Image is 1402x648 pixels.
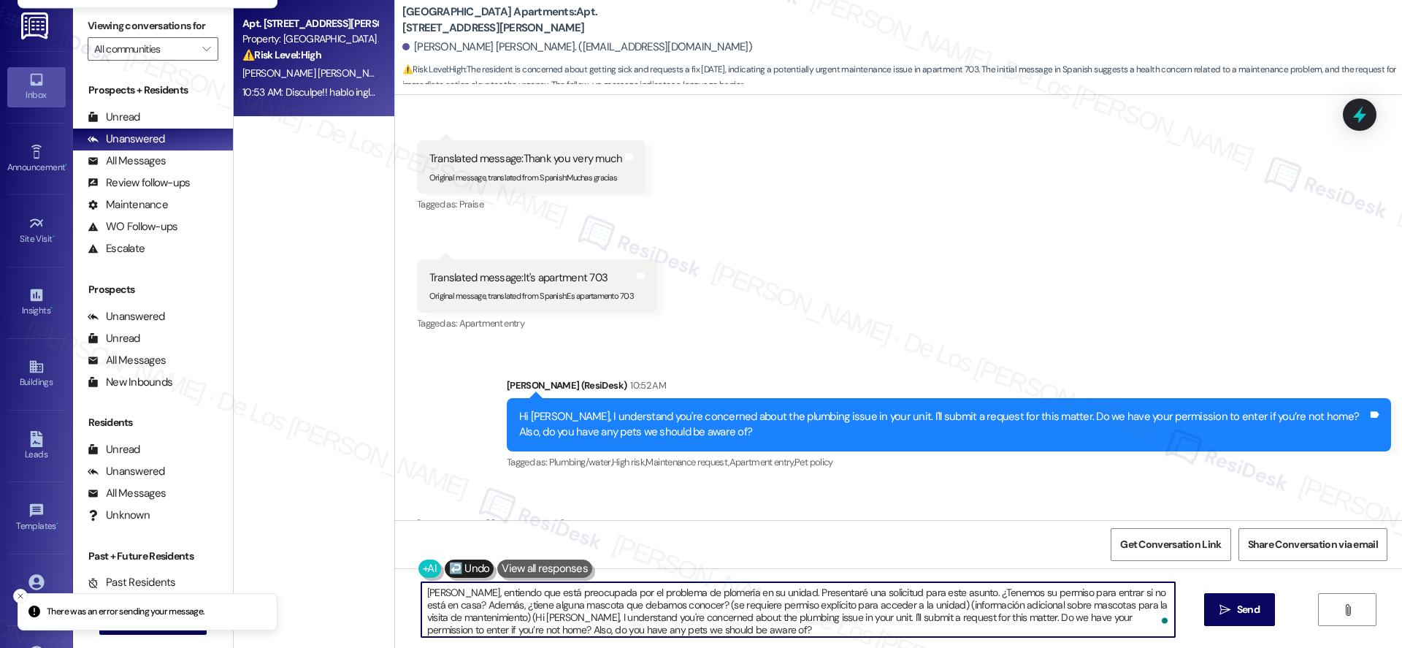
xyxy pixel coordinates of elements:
[459,317,524,329] span: Apartment entry
[564,517,604,532] div: 10:53 AM
[646,456,729,468] span: Maintenance request ,
[88,241,145,256] div: Escalate
[507,451,1391,473] div: Tagged as:
[729,456,795,468] span: Apartment entry ,
[549,456,612,468] span: Plumbing/water ,
[7,283,66,322] a: Insights •
[47,606,205,619] p: There was an error sending your message.
[402,62,1402,94] span: : The resident is concerned about getting sick and requests a fix [DATE], indicating a potentiall...
[53,232,55,242] span: •
[88,131,165,147] div: Unanswered
[88,309,165,324] div: Unanswered
[429,270,634,286] div: Translated message: It's apartment 703
[242,16,378,31] div: Apt. [STREET_ADDRESS][PERSON_NAME]
[88,15,218,37] label: Viewing conversations for
[88,175,190,191] div: Review follow-ups
[242,48,321,61] strong: ⚠️ Risk Level: High
[88,442,140,457] div: Unread
[242,66,391,80] span: [PERSON_NAME] [PERSON_NAME]
[88,486,166,501] div: All Messages
[417,517,604,537] div: [PERSON_NAME] [PERSON_NAME]
[94,37,195,61] input: All communities
[242,85,380,99] div: 10:53 AM: Disculpe!! hablo ingles
[202,43,210,55] i: 
[1238,528,1387,561] button: Share Conversation via email
[242,31,378,47] div: Property: [GEOGRAPHIC_DATA] Apartments
[50,303,53,313] span: •
[88,464,165,479] div: Unanswered
[417,313,657,334] div: Tagged as:
[1248,537,1378,552] span: Share Conversation via email
[429,151,623,167] div: Translated message: Thank you very much
[612,456,646,468] span: High risk ,
[88,197,168,213] div: Maintenance
[88,331,140,346] div: Unread
[794,456,833,468] span: Pet policy
[88,353,166,368] div: All Messages
[1219,604,1230,616] i: 
[417,194,646,215] div: Tagged as:
[65,160,67,170] span: •
[1111,528,1230,561] button: Get Conversation Link
[7,67,66,107] a: Inbox
[7,211,66,251] a: Site Visit •
[73,282,233,297] div: Prospects
[7,570,66,609] a: Account
[7,498,66,538] a: Templates •
[88,153,166,169] div: All Messages
[73,549,233,564] div: Past + Future Residents
[429,172,617,183] sub: Original message, translated from Spanish : Muchas gracias
[402,39,752,55] div: [PERSON_NAME] [PERSON_NAME]. ([EMAIL_ADDRESS][DOMAIN_NAME])
[421,582,1175,637] textarea: To enrich screen reader interactions, please activate Accessibility in Grammarly extension settings
[507,378,1391,398] div: [PERSON_NAME] (ResiDesk)
[21,12,51,39] img: ResiDesk Logo
[1204,593,1275,626] button: Send
[459,198,483,210] span: Praise
[402,4,694,36] b: [GEOGRAPHIC_DATA] Apartments: Apt. [STREET_ADDRESS][PERSON_NAME]
[13,589,28,603] button: Close toast
[7,427,66,466] a: Leads
[519,409,1368,441] div: Hi [PERSON_NAME], I understand you're concerned about the plumbing issue in your unit. I'll submi...
[88,219,177,235] div: WO Follow-ups
[429,291,634,301] sub: Original message, translated from Spanish : Es apartamento 703
[1342,604,1353,616] i: 
[88,375,172,390] div: New Inbounds
[627,378,666,393] div: 10:52 AM
[402,64,465,75] strong: ⚠️ Risk Level: High
[1237,602,1260,617] span: Send
[73,83,233,98] div: Prospects + Residents
[56,519,58,529] span: •
[7,354,66,394] a: Buildings
[1120,537,1221,552] span: Get Conversation Link
[88,110,140,125] div: Unread
[88,508,150,523] div: Unknown
[73,415,233,430] div: Residents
